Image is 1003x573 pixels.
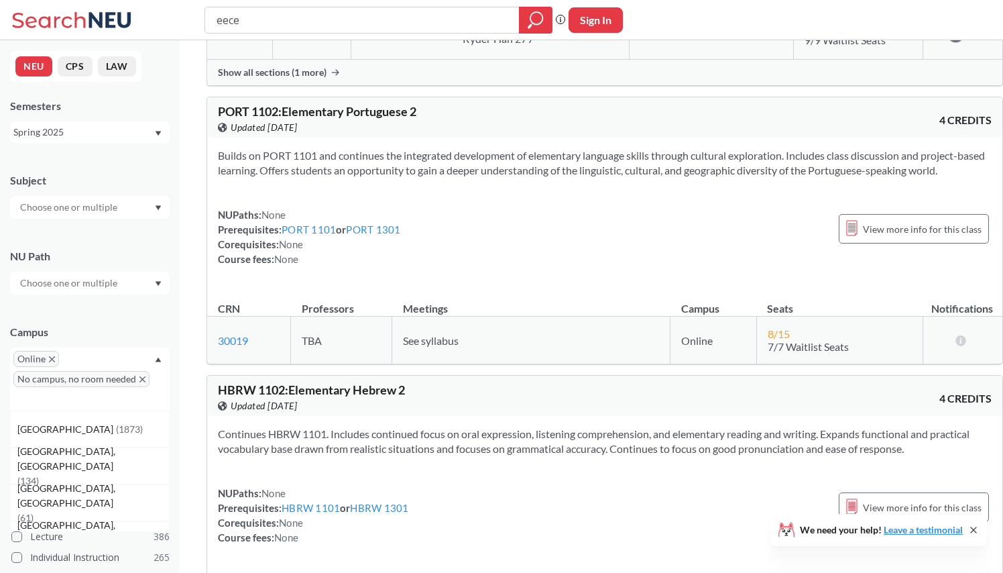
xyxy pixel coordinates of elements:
[116,423,143,435] span: ( 1873 )
[274,531,298,543] span: None
[923,288,1002,317] th: Notifications
[218,486,409,545] div: NUPaths: Prerequisites: or Corequisites: Course fees:
[13,275,126,291] input: Choose one or multiple
[49,356,55,362] svg: X to remove pill
[17,481,169,511] span: [GEOGRAPHIC_DATA], [GEOGRAPHIC_DATA]
[155,357,162,362] svg: Dropdown arrow
[218,104,416,119] span: PORT 1102 : Elementary Portuguese 2
[231,120,297,135] span: Updated [DATE]
[279,238,303,250] span: None
[768,327,790,340] span: 8 / 15
[939,391,992,406] span: 4 CREDITS
[884,524,963,535] a: Leave a testimonial
[350,502,408,514] a: HBRW 1301
[11,528,170,545] label: Lecture
[15,56,52,76] button: NEU
[670,288,757,317] th: Campus
[207,60,1002,85] div: Show all sections (1 more)
[528,11,544,30] svg: magnifying glass
[10,121,170,143] div: Spring 2025Dropdown arrow
[274,253,298,265] span: None
[155,281,162,286] svg: Dropdown arrow
[154,550,170,565] span: 265
[13,351,59,367] span: OnlineX to remove pill
[10,196,170,219] div: Dropdown arrow
[519,7,552,34] div: magnifying glass
[800,525,963,535] span: We need your help!
[282,223,336,236] a: PORT 1101
[98,56,136,76] button: LAW
[218,207,401,266] div: NUPaths: Prerequisites: or Corequisites: Course fees:
[756,288,923,317] th: Seats
[218,427,992,456] section: Continues HBRW 1101. Includes continued focus on oral expression, listening comprehension, and el...
[17,512,34,523] span: ( 61 )
[392,288,670,317] th: Meetings
[155,131,162,136] svg: Dropdown arrow
[13,125,154,140] div: Spring 2025
[10,348,170,411] div: OnlineX to remove pillNo campus, no room neededX to remove pillDropdown arrow[GEOGRAPHIC_DATA](18...
[17,518,169,548] span: [GEOGRAPHIC_DATA], [GEOGRAPHIC_DATA]
[218,66,327,79] span: Show all sections (1 more)
[261,487,286,499] span: None
[218,382,405,397] span: HBRW 1102 : Elementary Hebrew 2
[13,371,150,387] span: No campus, no room neededX to remove pill
[17,444,169,474] span: [GEOGRAPHIC_DATA], [GEOGRAPHIC_DATA]
[215,9,510,32] input: Class, professor, course number, "phrase"
[13,199,126,215] input: Choose one or multiple
[231,399,297,413] span: Updated [DATE]
[11,549,170,566] label: Individual Instruction
[569,7,623,33] button: Sign In
[218,148,992,178] section: Builds on PORT 1101 and continues the integrated development of elementary language skills throug...
[10,173,170,188] div: Subject
[155,205,162,211] svg: Dropdown arrow
[17,422,116,437] span: [GEOGRAPHIC_DATA]
[403,334,459,347] span: See syllabus
[10,99,170,113] div: Semesters
[291,288,392,317] th: Professors
[154,529,170,544] span: 386
[10,272,170,295] div: Dropdown arrow
[863,499,982,516] span: View more info for this class
[17,475,39,486] span: ( 134 )
[346,223,400,236] a: PORT 1301
[282,502,340,514] a: HBRW 1101
[863,221,982,238] span: View more info for this class
[218,301,240,316] div: CRN
[218,334,248,347] a: 30019
[10,325,170,340] div: Campus
[58,56,93,76] button: CPS
[768,340,849,353] span: 7/7 Waitlist Seats
[670,317,757,364] td: Online
[10,249,170,264] div: NU Path
[279,517,303,529] span: None
[939,113,992,127] span: 4 CREDITS
[139,376,145,382] svg: X to remove pill
[261,209,286,221] span: None
[291,317,392,364] td: TBA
